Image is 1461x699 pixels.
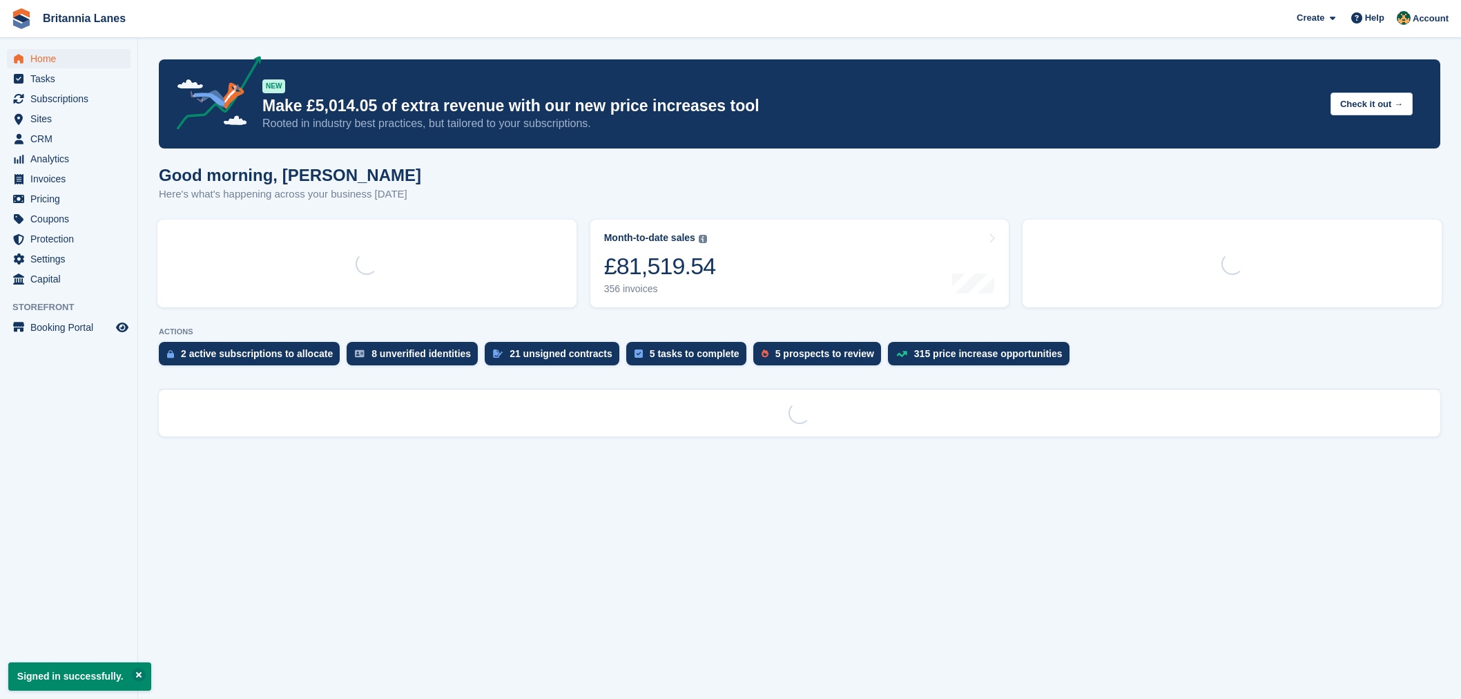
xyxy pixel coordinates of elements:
[762,349,768,358] img: prospect-51fa495bee0391a8d652442698ab0144808aea92771e9ea1ae160a38d050c398.svg
[355,349,365,358] img: verify_identity-adf6edd0f0f0b5bbfe63781bf79b02c33cf7c696d77639b501bdc392416b5a36.svg
[30,269,113,289] span: Capital
[753,342,888,372] a: 5 prospects to review
[7,229,130,249] a: menu
[159,186,421,202] p: Here's what's happening across your business [DATE]
[7,318,130,337] a: menu
[604,283,716,295] div: 356 invoices
[1397,11,1411,25] img: Nathan Kellow
[604,252,716,280] div: £81,519.54
[30,89,113,108] span: Subscriptions
[1331,93,1413,115] button: Check it out →
[626,342,753,372] a: 5 tasks to complete
[262,79,285,93] div: NEW
[590,220,1009,307] a: Month-to-date sales £81,519.54 356 invoices
[30,129,113,149] span: CRM
[167,349,174,358] img: active_subscription_to_allocate_icon-d502201f5373d7db506a760aba3b589e785aa758c864c3986d89f69b8ff3...
[1413,12,1449,26] span: Account
[262,96,1319,116] p: Make £5,014.05 of extra revenue with our new price increases tool
[30,69,113,88] span: Tasks
[7,69,130,88] a: menu
[1365,11,1384,25] span: Help
[114,319,130,336] a: Preview store
[159,342,347,372] a: 2 active subscriptions to allocate
[7,49,130,68] a: menu
[7,89,130,108] a: menu
[604,232,695,244] div: Month-to-date sales
[30,249,113,269] span: Settings
[485,342,626,372] a: 21 unsigned contracts
[7,249,130,269] a: menu
[1297,11,1324,25] span: Create
[914,348,1063,359] div: 315 price increase opportunities
[30,49,113,68] span: Home
[30,169,113,189] span: Invoices
[30,318,113,337] span: Booking Portal
[896,351,907,357] img: price_increase_opportunities-93ffe204e8149a01c8c9dc8f82e8f89637d9d84a8eef4429ea346261dce0b2c0.svg
[650,348,739,359] div: 5 tasks to complete
[12,300,137,314] span: Storefront
[510,348,612,359] div: 21 unsigned contracts
[37,7,131,30] a: Britannia Lanes
[181,348,333,359] div: 2 active subscriptions to allocate
[371,348,471,359] div: 8 unverified identities
[888,342,1076,372] a: 315 price increase opportunities
[30,229,113,249] span: Protection
[165,56,262,135] img: price-adjustments-announcement-icon-8257ccfd72463d97f412b2fc003d46551f7dbcb40ab6d574587a9cd5c0d94...
[8,662,151,691] p: Signed in successfully.
[7,109,130,128] a: menu
[7,269,130,289] a: menu
[7,209,130,229] a: menu
[159,327,1440,336] p: ACTIONS
[30,209,113,229] span: Coupons
[7,189,130,209] a: menu
[7,169,130,189] a: menu
[7,149,130,169] a: menu
[262,116,1319,131] p: Rooted in industry best practices, but tailored to your subscriptions.
[11,8,32,29] img: stora-icon-8386f47178a22dfd0bd8f6a31ec36ba5ce8667c1dd55bd0f319d3a0aa187defe.svg
[7,129,130,149] a: menu
[775,348,874,359] div: 5 prospects to review
[30,189,113,209] span: Pricing
[30,149,113,169] span: Analytics
[30,109,113,128] span: Sites
[635,349,643,358] img: task-75834270c22a3079a89374b754ae025e5fb1db73e45f91037f5363f120a921f8.svg
[159,166,421,184] h1: Good morning, [PERSON_NAME]
[699,235,707,243] img: icon-info-grey-7440780725fd019a000dd9b08b2336e03edf1995a4989e88bcd33f0948082b44.svg
[493,349,503,358] img: contract_signature_icon-13c848040528278c33f63329250d36e43548de30e8caae1d1a13099fd9432cc5.svg
[347,342,485,372] a: 8 unverified identities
